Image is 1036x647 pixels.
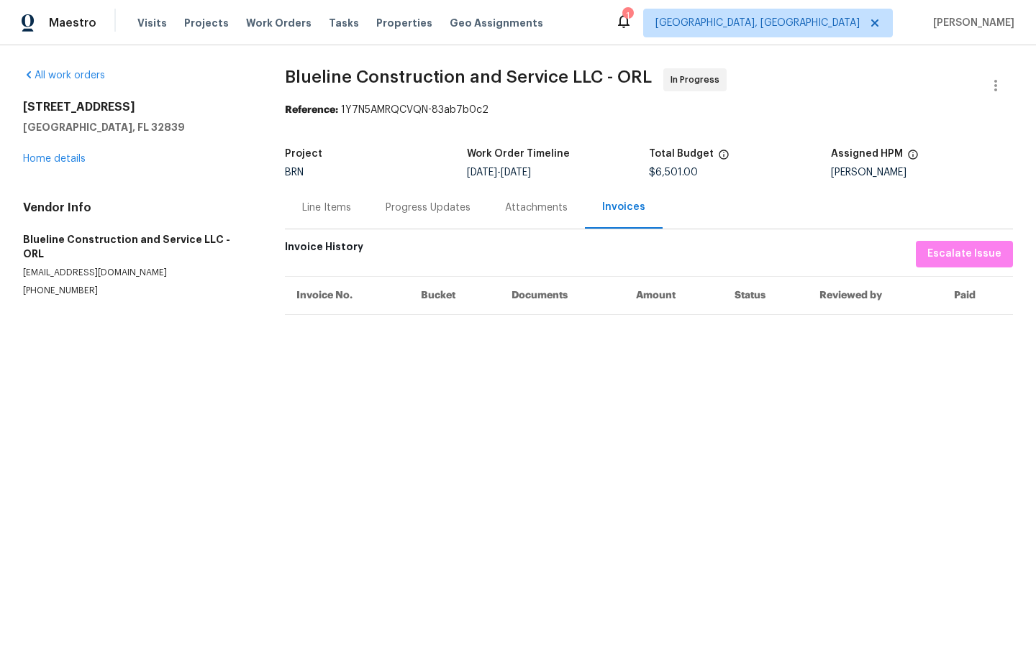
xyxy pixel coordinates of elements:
[409,276,500,314] th: Bucket
[624,276,723,314] th: Amount
[376,16,432,30] span: Properties
[285,103,1013,117] div: 1Y7N5AMRQCVQN-83ab7b0c2
[285,105,338,115] b: Reference:
[671,73,725,87] span: In Progress
[329,18,359,28] span: Tasks
[723,276,808,314] th: Status
[500,276,624,314] th: Documents
[302,201,351,215] div: Line Items
[655,16,860,30] span: [GEOGRAPHIC_DATA], [GEOGRAPHIC_DATA]
[622,9,632,23] div: 1
[501,168,531,178] span: [DATE]
[23,120,250,134] h5: [GEOGRAPHIC_DATA], FL 32839
[49,16,96,30] span: Maestro
[927,16,1014,30] span: [PERSON_NAME]
[907,149,919,168] span: The hpm assigned to this work order.
[246,16,312,30] span: Work Orders
[23,154,86,164] a: Home details
[137,16,167,30] span: Visits
[386,201,471,215] div: Progress Updates
[23,232,250,261] h5: Blueline Construction and Service LLC - ORL
[184,16,229,30] span: Projects
[467,149,570,159] h5: Work Order Timeline
[505,201,568,215] div: Attachments
[23,285,250,297] p: [PHONE_NUMBER]
[602,200,645,214] div: Invoices
[285,241,363,260] h6: Invoice History
[23,100,250,114] h2: [STREET_ADDRESS]
[23,201,250,215] h4: Vendor Info
[718,149,730,168] span: The total cost of line items that have been proposed by Opendoor. This sum includes line items th...
[927,245,1001,263] span: Escalate Issue
[23,267,250,279] p: [EMAIL_ADDRESS][DOMAIN_NAME]
[23,70,105,81] a: All work orders
[831,149,903,159] h5: Assigned HPM
[649,149,714,159] h5: Total Budget
[808,276,942,314] th: Reviewed by
[649,168,698,178] span: $6,501.00
[450,16,543,30] span: Geo Assignments
[467,168,497,178] span: [DATE]
[285,276,409,314] th: Invoice No.
[285,68,652,86] span: Blueline Construction and Service LLC - ORL
[942,276,1013,314] th: Paid
[285,149,322,159] h5: Project
[467,168,531,178] span: -
[831,168,1013,178] div: [PERSON_NAME]
[285,168,304,178] span: BRN
[916,241,1013,267] button: Escalate Issue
